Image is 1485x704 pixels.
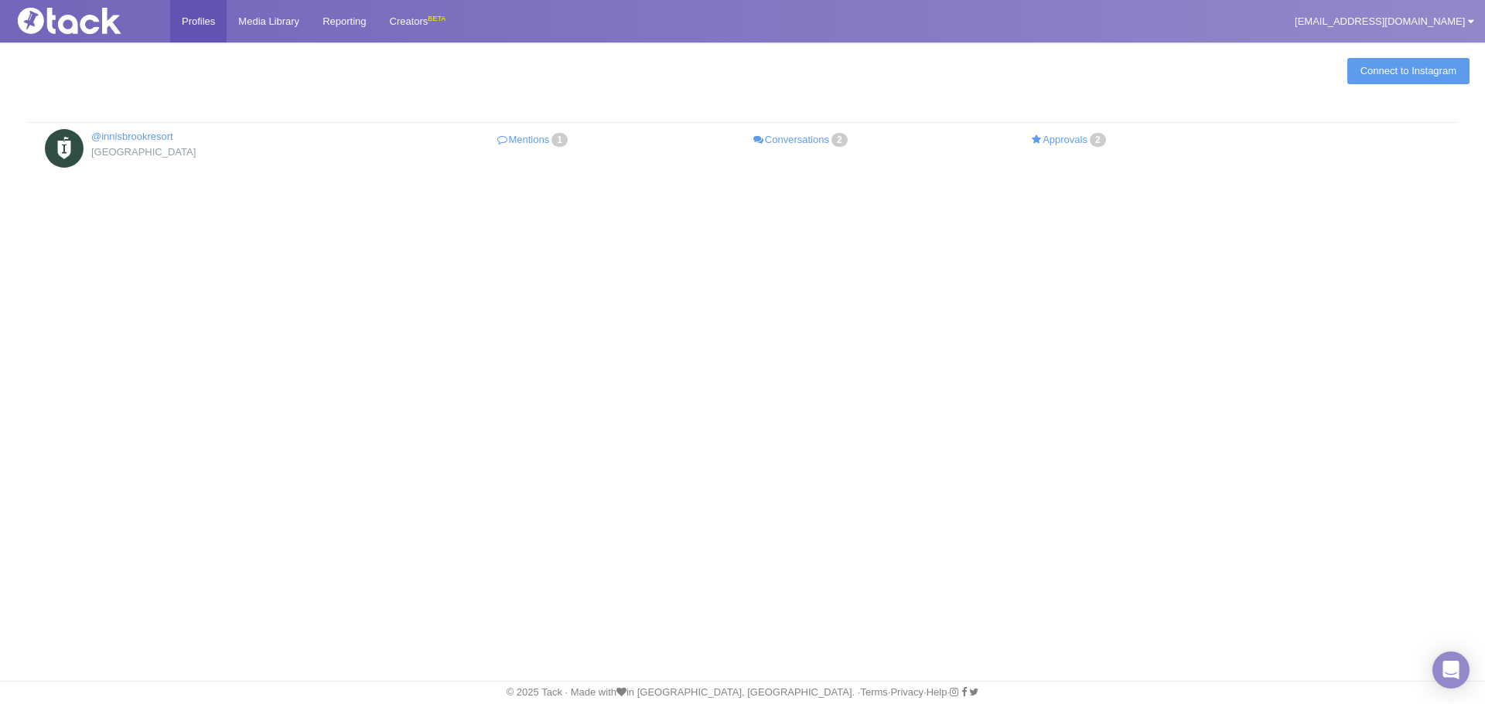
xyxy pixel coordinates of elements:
[1347,58,1470,84] a: Connect to Instagram
[4,685,1481,699] div: © 2025 Tack · Made with in [GEOGRAPHIC_DATA], [GEOGRAPHIC_DATA]. · · · ·
[936,129,1204,151] a: Approvals2
[91,131,173,142] a: @innisbrookresort
[890,686,923,698] a: Privacy
[831,133,848,147] span: 2
[551,133,568,147] span: 1
[12,8,166,34] img: Tack
[428,11,445,27] div: BETA
[45,129,84,168] img: Innisbrook Resort
[45,145,377,160] div: [GEOGRAPHIC_DATA]
[400,129,668,151] a: Mentions1
[860,686,887,698] a: Terms
[1432,651,1470,689] div: Open Intercom Messenger
[1090,133,1106,147] span: 2
[927,686,947,698] a: Help
[667,129,936,151] a: Conversations2
[27,100,1458,123] th: : activate to sort column descending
